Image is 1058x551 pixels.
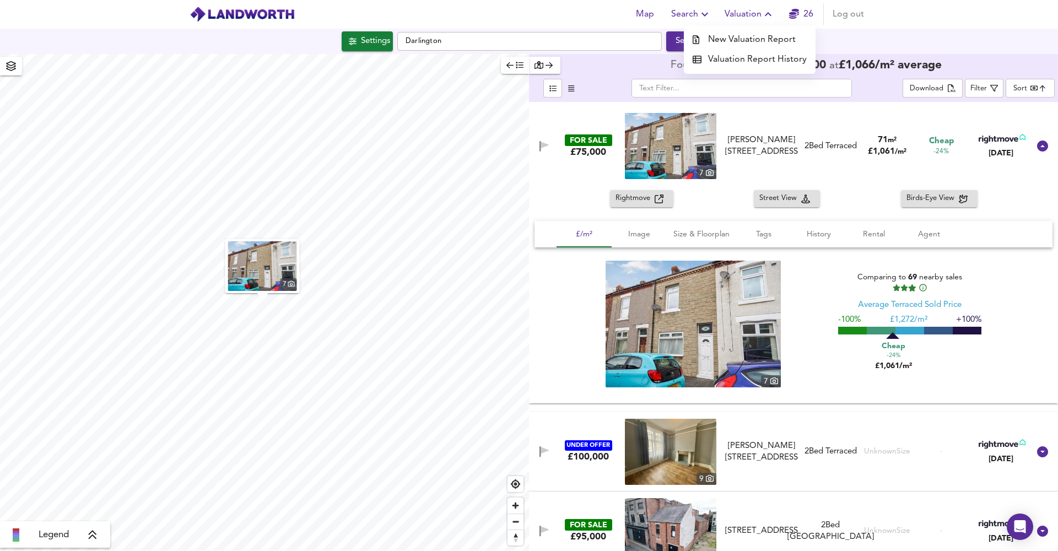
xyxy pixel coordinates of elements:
[508,476,523,492] button: Find my location
[1036,525,1049,538] svg: Show Details
[565,134,612,146] div: FOR SALE
[895,148,906,155] span: / m²
[671,7,711,22] span: Search
[903,79,963,98] div: split button
[625,419,716,485] a: property thumbnail 9
[833,7,864,22] span: Log out
[529,190,1058,403] div: FOR SALE£75,000 property thumbnail 7 [PERSON_NAME][STREET_ADDRESS]2Bed Terraced71m²£1,061/m²Cheap...
[725,7,775,22] span: Valuation
[529,102,1058,190] div: FOR SALE£75,000 property thumbnail 7 [PERSON_NAME][STREET_ADDRESS]2Bed Terraced71m²£1,061/m²Cheap...
[570,531,606,543] div: £95,000
[697,473,716,485] div: 9
[933,147,949,156] span: -24%
[610,190,673,207] button: Rightmove
[225,239,300,293] button: property thumbnail 7
[725,440,798,464] div: [PERSON_NAME][STREET_ADDRESS]
[838,272,981,293] div: Comparing to nearby sales
[761,375,781,387] div: 7
[669,34,714,48] div: Search
[39,528,69,542] span: Legend
[789,7,813,22] a: 26
[508,530,523,545] button: Reset bearing to north
[910,83,943,95] div: Download
[720,3,779,25] button: Valuation
[508,514,523,530] button: Zoom out
[570,146,606,158] div: £75,000
[563,228,605,241] span: £/m²
[882,341,905,352] span: Cheap
[280,278,297,291] div: 7
[684,30,816,50] a: New Valuation Report
[1013,83,1027,94] div: Sort
[684,50,816,69] a: Valuation Report History
[228,241,297,291] a: property thumbnail 7
[759,192,801,205] span: Street View
[858,299,962,311] div: Average Terraced Sold Price
[606,261,781,387] img: property thumbnail
[508,498,523,514] button: Zoom in
[625,113,716,179] img: property thumbnail
[725,525,798,537] div: [STREET_ADDRESS]
[565,519,612,531] div: FOR SALE
[929,136,954,147] span: Cheap
[868,148,906,156] span: £ 1,061
[1036,139,1049,153] svg: Show Details
[228,241,297,291] img: property thumbnail
[903,79,963,98] button: Download
[625,113,716,179] a: property thumbnail 7
[568,451,609,463] div: £100,000
[890,316,927,324] span: £ 1,272/m²
[508,530,523,545] span: Reset bearing to north
[970,83,987,95] div: Filter
[864,526,910,536] div: Unknown Size
[866,339,921,371] div: £1,061/m²
[976,148,1025,159] div: [DATE]
[888,137,897,144] span: m²
[397,32,662,51] input: Enter a location...
[828,3,868,25] button: Log out
[798,228,840,241] span: History
[1007,514,1033,540] div: Open Intercom Messenger
[631,79,852,98] input: Text Filter...
[721,525,802,537] div: Mechanics Yard, Darlington, County Durham, DL3
[839,60,942,71] span: £ 1,066 / m² average
[361,34,390,48] div: Settings
[940,447,942,456] span: -
[906,192,959,205] span: Birds-Eye View
[956,316,981,324] span: +100%
[838,316,861,324] span: -100%
[908,228,950,241] span: Agent
[787,520,874,543] div: 2 Bed [GEOGRAPHIC_DATA]
[1006,79,1055,98] div: Sort
[673,228,730,241] span: Size & Floorplan
[976,533,1025,544] div: [DATE]
[627,3,662,25] button: Map
[606,261,781,387] a: property thumbnail 7
[529,412,1058,491] div: UNDER OFFER£100,000 property thumbnail 9 [PERSON_NAME][STREET_ADDRESS]2Bed TerracedUnknownSize-[D...
[853,228,895,241] span: Rental
[618,228,660,241] span: Image
[829,61,839,71] span: at
[342,31,393,51] button: Settings
[190,6,295,23] img: logo
[666,31,716,51] div: Run Your Search
[666,31,716,51] button: Search
[565,440,612,451] div: UNDER OFFER
[667,3,716,25] button: Search
[754,190,820,207] button: Street View
[805,446,857,457] div: 2 Bed Terraced
[805,141,857,152] div: 2 Bed Terraced
[697,167,716,179] div: 7
[342,31,393,51] div: Click to configure Search Settings
[901,190,978,207] button: Birds-Eye View
[1036,445,1049,458] svg: Show Details
[940,527,942,535] span: -
[965,79,1003,98] button: Filter
[743,228,785,241] span: Tags
[616,192,655,205] span: Rightmove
